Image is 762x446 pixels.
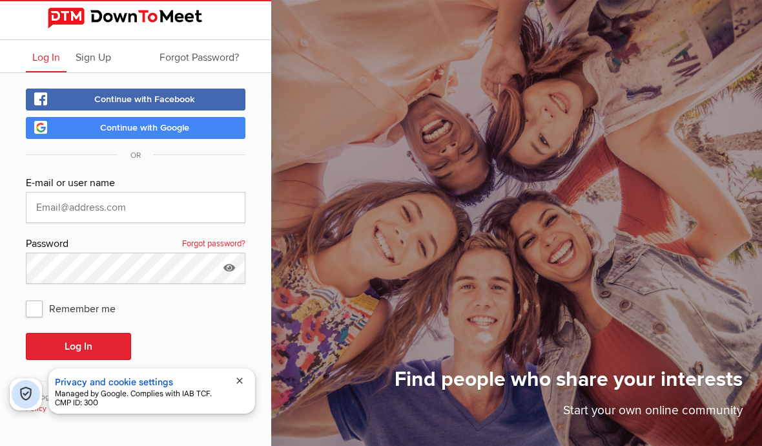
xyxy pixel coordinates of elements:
span: Forgot Password? [160,51,239,64]
div: E-mail or user name [26,175,245,192]
span: Sign Up [76,51,111,64]
p: Start your own online community [395,401,743,427]
div: Password [26,236,245,253]
a: Continue with Facebook [26,89,245,111]
a: Forgot password? [182,236,245,253]
span: Continue with Facebook [94,94,195,105]
a: Continue with Google [26,117,245,139]
span: Log In [32,51,60,64]
a: Forgot Password? [153,40,245,72]
h1: Find people who share your interests [395,366,743,401]
img: DownToMeet [48,8,223,28]
a: Log In [26,40,67,72]
input: Email@address.com [26,192,245,223]
span: OR [118,151,154,160]
span: Remember me [26,297,129,320]
span: Continue with Google [100,122,189,133]
a: Sign Up [69,40,118,72]
button: Log In [26,333,131,360]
